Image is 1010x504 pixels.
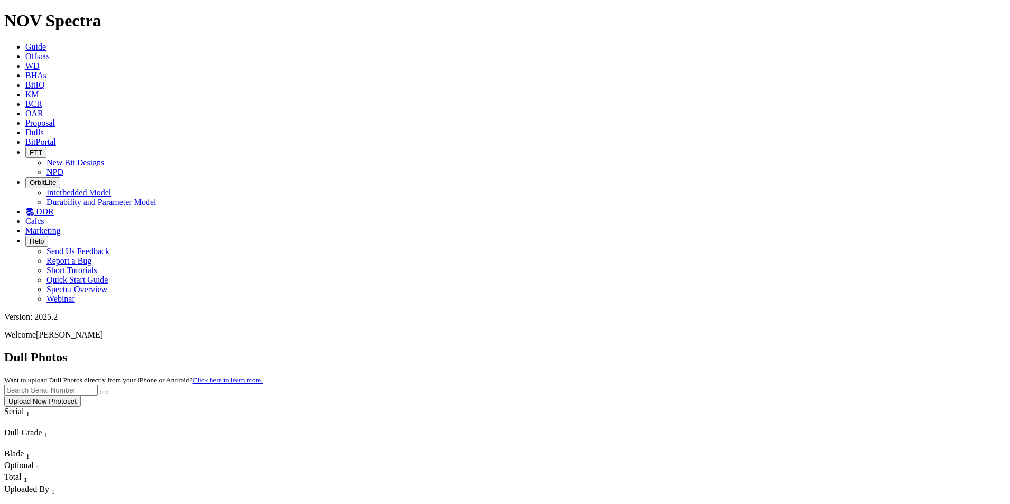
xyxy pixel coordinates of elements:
a: Send Us Feedback [46,247,109,256]
a: Short Tutorials [46,266,97,275]
div: Version: 2025.2 [4,312,1006,322]
span: Optional [4,461,34,470]
h1: NOV Spectra [4,11,1006,31]
small: Want to upload Dull Photos directly from your iPhone or Android? [4,376,263,384]
span: Sort None [51,484,55,493]
sub: 1 [51,488,55,496]
span: Sort None [36,461,40,470]
span: OrbitLite [30,179,56,186]
a: Dulls [25,128,44,137]
a: New Bit Designs [46,158,104,167]
div: Optional Sort None [4,461,41,472]
span: FTT [30,148,42,156]
a: Marketing [25,226,61,235]
a: BCR [25,99,42,108]
a: NPD [46,167,63,176]
a: BitIQ [25,80,44,89]
div: Sort None [4,428,78,449]
span: Sort None [44,428,48,437]
span: Help [30,237,44,245]
h2: Dull Photos [4,350,1006,365]
a: Proposal [25,118,55,127]
span: Total [4,472,22,481]
div: Sort None [4,449,41,461]
a: BHAs [25,71,46,80]
sub: 1 [24,476,27,484]
a: Webinar [46,294,75,303]
a: Click here to learn more. [193,376,263,384]
span: [PERSON_NAME] [36,330,103,339]
div: Column Menu [4,418,49,428]
a: Offsets [25,52,50,61]
sub: 1 [26,410,30,418]
span: Sort None [24,472,27,481]
a: WD [25,61,40,70]
div: Blade Sort None [4,449,41,461]
button: Upload New Photoset [4,396,81,407]
sub: 1 [36,464,40,472]
sub: 1 [44,431,48,439]
a: Calcs [25,217,44,226]
span: Blade [4,449,24,458]
p: Welcome [4,330,1006,340]
span: Sort None [26,407,30,416]
sub: 1 [26,452,30,460]
a: OAR [25,109,43,118]
div: Serial Sort None [4,407,49,418]
a: BitPortal [25,137,56,146]
a: Report a Bug [46,256,91,265]
span: Serial [4,407,24,416]
button: FTT [25,147,46,158]
a: Quick Start Guide [46,275,108,284]
span: DDR [36,207,54,216]
button: OrbitLite [25,177,60,188]
a: Interbedded Model [46,188,111,197]
div: Dull Grade Sort None [4,428,78,440]
div: Column Menu [4,440,78,449]
a: DDR [25,207,54,216]
input: Search Serial Number [4,385,98,396]
span: Uploaded By [4,484,49,493]
a: KM [25,90,39,99]
div: Sort None [4,472,41,484]
a: Guide [25,42,46,51]
button: Help [25,236,48,247]
a: Durability and Parameter Model [46,198,156,207]
span: Sort None [26,449,30,458]
div: Sort None [4,407,49,428]
div: Sort None [4,461,41,472]
a: Spectra Overview [46,285,107,294]
div: Total Sort None [4,472,41,484]
span: Dull Grade [4,428,42,437]
div: Uploaded By Sort None [4,484,104,496]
